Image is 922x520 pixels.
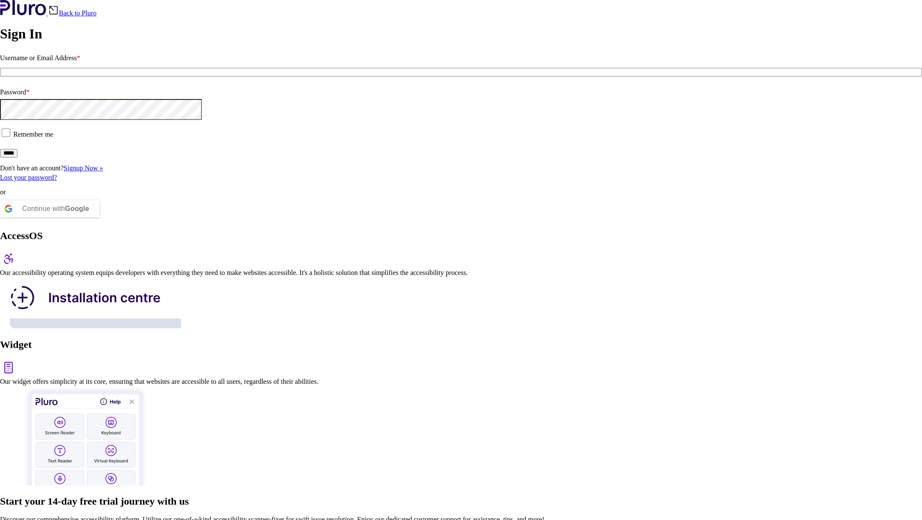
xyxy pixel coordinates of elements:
[48,9,96,17] a: Back to Pluro
[65,205,89,212] b: Google
[64,164,103,172] a: Signup Now »
[22,200,89,217] div: Continue with
[2,128,10,137] input: Remember me
[48,5,59,15] img: Back icon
